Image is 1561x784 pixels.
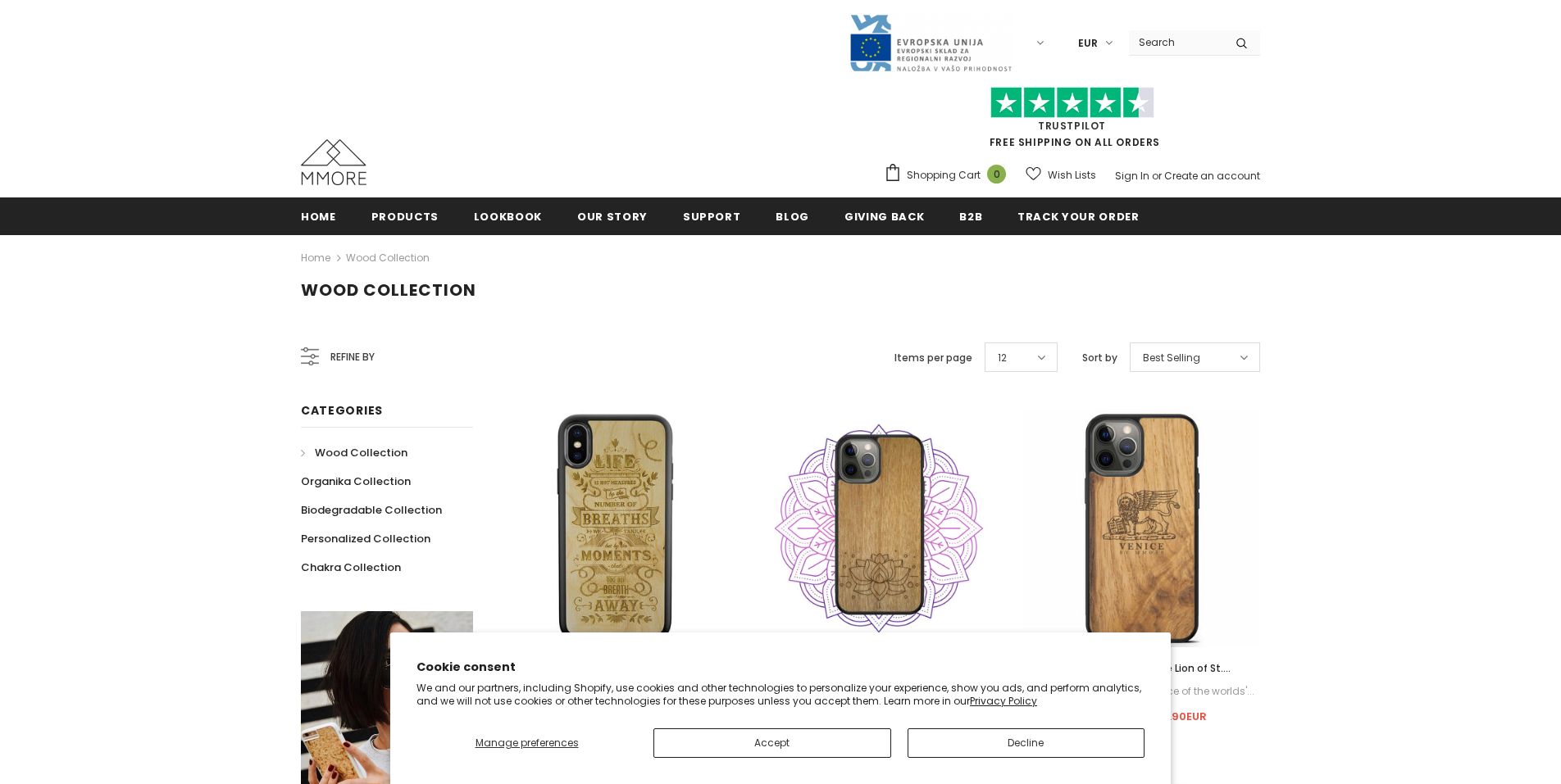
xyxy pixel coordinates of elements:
[1129,30,1223,54] input: Search Site
[987,165,1006,184] span: 0
[301,553,401,582] a: Chakra Collection
[301,496,442,524] a: Biodegradable Collection
[474,197,542,234] a: Lookbook
[884,163,1014,188] a: Shopping Cart 0
[1145,709,1207,724] span: €38.90EUR
[849,35,1013,49] a: Javni Razpis
[907,167,981,184] span: Shopping Cart
[1078,35,1098,52] span: EUR
[371,209,439,224] span: Products
[476,736,579,750] span: Manage preferences
[416,659,1145,676] h2: Cookie consent
[990,87,1154,119] img: Trust Pilot Stars
[776,209,809,224] span: Blog
[1026,161,1096,189] a: Wish Lists
[884,94,1260,149] span: FREE SHIPPING ON ALL ORDERS
[1017,209,1139,224] span: Track your order
[1115,169,1149,183] a: Sign In
[998,350,1007,366] span: 12
[1164,169,1260,183] a: Create an account
[301,560,401,575] span: Chakra Collection
[959,209,982,224] span: B2B
[683,197,741,234] a: support
[301,197,336,234] a: Home
[301,467,411,496] a: Organika Collection
[1017,197,1139,234] a: Track your order
[301,402,383,419] span: Categories
[301,139,366,185] img: MMORE Cases
[301,524,430,553] a: Personalized Collection
[908,728,1145,758] button: Decline
[577,197,648,234] a: Our Story
[970,694,1037,708] a: Privacy Policy
[844,197,924,234] a: Giving back
[301,279,476,301] span: Wood Collection
[577,209,648,224] span: Our Story
[653,728,891,758] button: Accept
[1038,119,1106,133] a: Trustpilot
[416,728,637,758] button: Manage preferences
[1048,167,1096,184] span: Wish Lists
[474,209,542,224] span: Lookbook
[330,348,375,366] span: Refine by
[1082,350,1117,366] label: Sort by
[776,197,809,234] a: Blog
[301,474,411,489] span: Organika Collection
[844,209,924,224] span: Giving back
[301,209,336,224] span: Home
[301,502,442,518] span: Biodegradable Collection
[416,682,1145,707] p: We and our partners, including Shopify, use cookies and other technologies to personalize your ex...
[849,13,1013,73] img: Javni Razpis
[894,350,972,366] label: Items per page
[959,197,982,234] a: B2B
[301,248,330,268] a: Home
[1143,350,1200,366] span: Best Selling
[371,197,439,234] a: Products
[315,445,407,460] span: Wood Collection
[1152,169,1162,183] span: or
[301,531,430,546] span: Personalized Collection
[683,209,741,224] span: support
[301,438,407,467] a: Wood Collection
[346,251,430,265] a: Wood Collection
